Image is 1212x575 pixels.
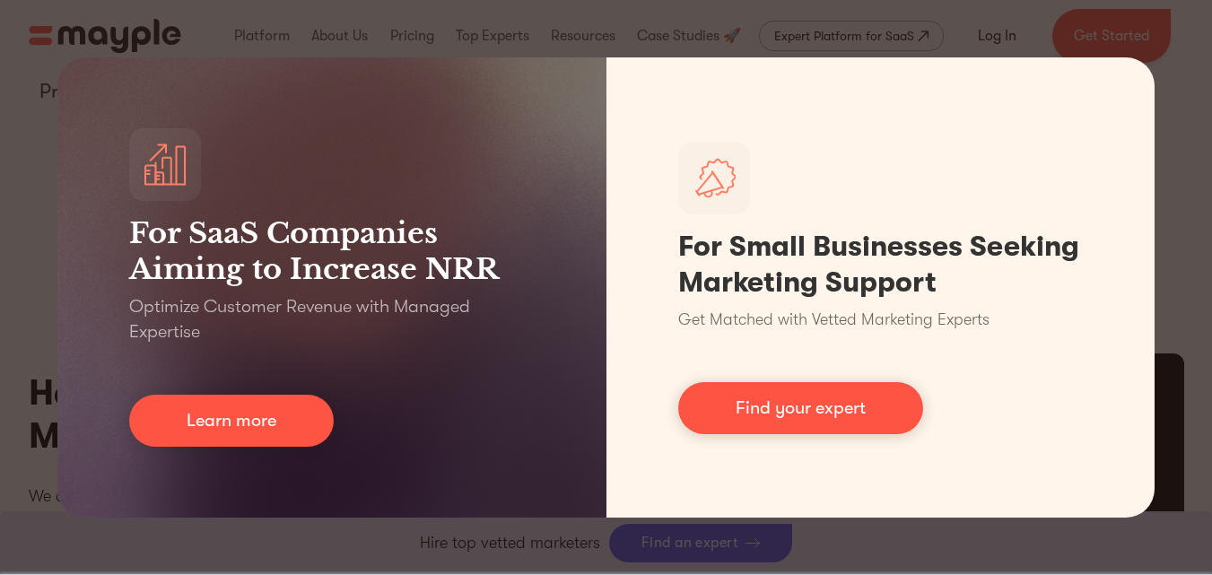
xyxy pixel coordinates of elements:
[129,215,535,287] h3: For SaaS Companies Aiming to Increase NRR
[678,308,990,332] p: Get Matched with Vetted Marketing Experts
[678,382,923,434] a: Find your expert
[678,229,1084,301] h1: For Small Businesses Seeking Marketing Support
[129,294,535,344] p: Optimize Customer Revenue with Managed Expertise
[129,395,334,447] a: Learn more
